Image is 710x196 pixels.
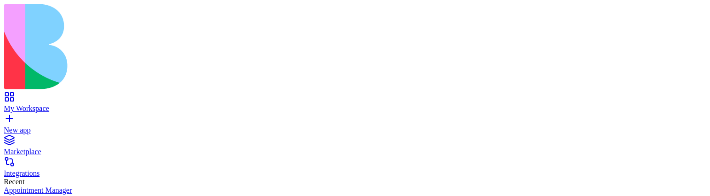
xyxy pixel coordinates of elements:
[4,118,706,134] a: New app
[4,148,706,156] div: Marketplace
[4,169,706,178] div: Integrations
[4,104,706,113] div: My Workspace
[4,126,706,134] div: New app
[4,186,706,195] a: Appointment Manager
[4,96,706,113] a: My Workspace
[4,178,24,186] span: Recent
[4,161,706,178] a: Integrations
[4,139,706,156] a: Marketplace
[4,4,381,89] img: logo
